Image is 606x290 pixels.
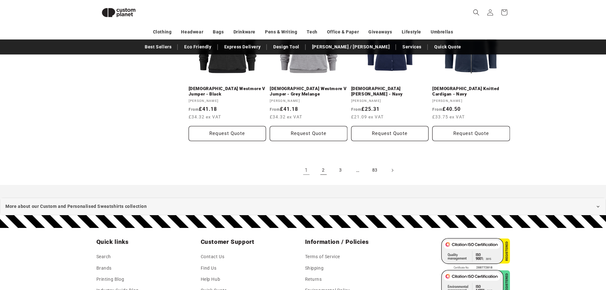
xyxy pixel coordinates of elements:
img: ISO 9001 Certified [441,238,510,270]
a: Services [399,41,425,53]
a: Returns [305,274,322,285]
span: More about our Custom and Personalised Sweatshirts collection [5,202,147,210]
a: Brands [96,263,112,274]
a: Eco Friendly [181,41,214,53]
a: Shipping [305,263,324,274]
a: Headwear [181,26,203,38]
a: Quick Quote [431,41,464,53]
a: Page 1 [299,163,313,177]
img: Custom Planet [96,3,141,23]
span: … [351,163,365,177]
button: Request Quote [270,126,347,141]
a: Search [96,253,111,262]
a: Terms of Service [305,253,340,262]
a: Express Delivery [221,41,264,53]
a: Best Sellers [142,41,175,53]
button: Request Quote [351,126,429,141]
a: Find Us [201,263,217,274]
a: Help Hub [201,274,220,285]
a: Contact Us [201,253,225,262]
a: Design Tool [270,41,303,53]
a: Lifestyle [402,26,421,38]
a: Page 83 [368,163,382,177]
summary: Search [469,5,483,19]
nav: Pagination [189,163,510,177]
a: Bags [213,26,224,38]
button: Request Quote [432,126,510,141]
a: Page 2 [317,163,331,177]
iframe: Chat Widget [500,221,606,290]
a: Umbrellas [431,26,453,38]
a: Office & Paper [327,26,359,38]
a: [DEMOGRAPHIC_DATA] Westmore V Jumper - Black [189,86,266,97]
h2: Customer Support [201,238,301,246]
a: [DEMOGRAPHIC_DATA] Westmore V Jumper - Grey Melange [270,86,347,97]
a: Tech [307,26,317,38]
a: [DEMOGRAPHIC_DATA] Knitted Cardigan - Navy [432,86,510,97]
a: Printing Blog [96,274,124,285]
button: Request Quote [189,126,266,141]
a: Page 3 [334,163,348,177]
a: Giveaways [368,26,392,38]
a: Next page [385,163,399,177]
a: Pens & Writing [265,26,297,38]
a: Drinkware [233,26,255,38]
h2: Quick links [96,238,197,246]
h2: Information / Policies [305,238,406,246]
a: [PERSON_NAME] / [PERSON_NAME] [309,41,393,53]
a: [DEMOGRAPHIC_DATA] [PERSON_NAME] - Navy [351,86,429,97]
a: Clothing [153,26,172,38]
